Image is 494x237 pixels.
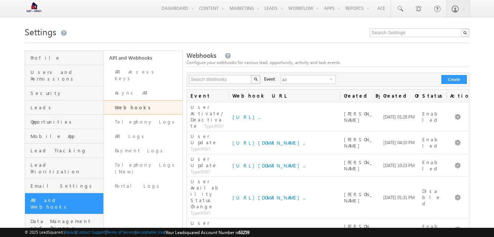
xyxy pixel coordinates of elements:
span: User Availability Status Change [191,178,222,209]
button: Create [441,75,467,84]
a: Telephony Logs [104,115,182,129]
span: Profile [31,54,102,61]
span: Enabled [422,136,441,149]
a: Data Management and Privacy [25,214,103,235]
span: © 2025 LeadSquared | | | | | [25,229,249,236]
a: Terms of Service [107,230,135,234]
span: Disabled [422,188,441,206]
span: Lead Prioritization [31,162,102,175]
span: [PERSON_NAME] [344,223,373,236]
span: Actions [447,89,469,102]
a: [URL].. [232,114,260,120]
span: POST [191,211,210,215]
a: Profile [25,51,103,65]
span: select [330,77,335,81]
span: User Update [191,156,217,168]
span: [PERSON_NAME] [344,110,373,123]
a: [URL][DOMAIN_NAME].. [232,139,305,146]
a: Payment Logs [104,144,182,158]
span: Webhooks [186,51,216,60]
a: Acceptable Use [136,230,164,234]
span: [DATE] 01:31 PM [383,195,415,200]
span: Data Management and Privacy [31,218,102,231]
a: Leads [25,100,103,115]
span: Type: [191,210,201,216]
a: [URL][DOMAIN_NAME].. [232,194,305,201]
span: User Activate/Deactivate [191,104,223,129]
input: Search Settings [370,28,469,37]
span: 63259 [238,230,249,235]
span: Settings [25,26,56,38]
span: Type: [204,123,214,129]
a: Email Settings [25,179,103,193]
span: Enabled [422,223,441,236]
span: Mobile App [31,133,102,139]
div: Configure your webhooks for various lead, opportunity, activity and task events [186,59,469,66]
span: [DATE] 10:23 PM [383,163,415,168]
a: Lead Prioritization [25,158,103,179]
span: All [281,75,330,84]
img: Search [254,77,257,81]
span: [DATE] 03:22 PM [383,227,415,232]
span: [DATE] 04:10 PM [383,140,415,145]
span: Security [31,90,102,96]
a: Security [25,86,103,100]
a: API Logs [104,129,182,144]
a: Event [187,89,229,102]
span: [PERSON_NAME] [344,159,373,171]
span: Opportunities [31,118,102,125]
span: POST [204,124,224,128]
span: Enabled [422,110,441,123]
a: Async API [104,86,182,100]
span: API and Webhooks [31,197,102,210]
a: Webhook URL [229,89,341,102]
span: POST [191,169,210,174]
a: API Access Keys [104,65,182,86]
a: [URL][DOMAIN_NAME].. [232,162,305,169]
a: API and Webhooks [104,51,182,65]
span: [PERSON_NAME] [344,136,373,149]
a: Lead Tracking [25,144,103,158]
a: Created On [380,89,419,102]
span: User Update [191,133,217,145]
a: Telephony Logs (New) [104,158,182,179]
span: Type: [191,146,201,152]
span: Type: [191,169,201,174]
span: Your Leadsquared Account Number is [166,230,249,235]
span: POST [191,146,210,151]
span: Email Settings [31,183,102,189]
a: About [65,230,75,234]
a: API and Webhooks [25,193,103,214]
a: Status [419,89,447,102]
span: Lead Tracking [31,147,102,154]
img: Custom Logo [25,2,43,15]
span: User Create [191,220,210,232]
a: Opportunities [25,115,103,129]
span: [DATE] 01:28 PM [383,114,415,120]
a: Created By [340,89,379,102]
a: Contact Support [77,230,106,234]
a: Users and Permissions [25,65,103,86]
span: Enabled [422,159,441,171]
span: Event [264,76,275,82]
a: Mobile App [25,129,103,144]
a: Webhooks [104,100,182,115]
span: Users and Permissions [31,69,102,82]
a: Portal Logs [104,179,182,193]
span: [PERSON_NAME] [344,191,373,204]
a: [URL].. [232,226,260,233]
span: Leads [31,104,102,111]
